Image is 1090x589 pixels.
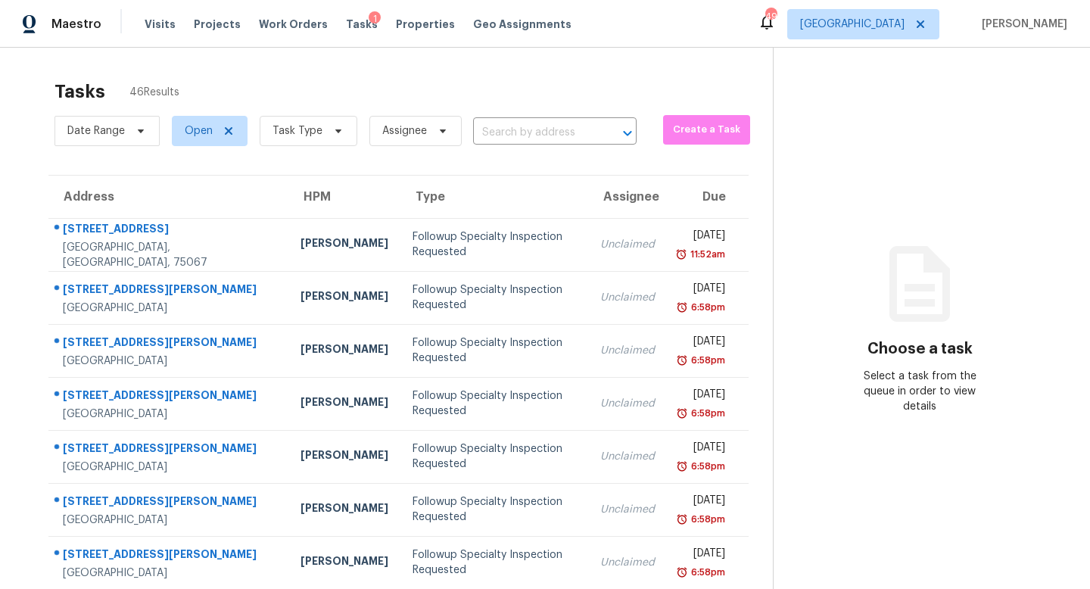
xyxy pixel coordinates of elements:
div: Followup Specialty Inspection Requested [413,335,576,366]
th: HPM [288,176,400,218]
div: [PERSON_NAME] [301,341,388,360]
span: Geo Assignments [473,17,571,32]
div: [STREET_ADDRESS] [63,221,276,240]
img: Overdue Alarm Icon [676,353,688,368]
img: Overdue Alarm Icon [675,247,687,262]
div: [PERSON_NAME] [301,394,388,413]
h2: Tasks [54,84,105,99]
span: Open [185,123,213,139]
div: [DATE] [679,546,726,565]
div: Followup Specialty Inspection Requested [413,229,576,260]
div: [STREET_ADDRESS][PERSON_NAME] [63,335,276,354]
div: 6:58pm [688,512,725,527]
div: Unclaimed [600,343,655,358]
div: [GEOGRAPHIC_DATA] [63,513,276,528]
img: Overdue Alarm Icon [676,406,688,421]
div: [STREET_ADDRESS][PERSON_NAME] [63,494,276,513]
span: Task Type [272,123,322,139]
div: [DATE] [679,334,726,353]
div: [STREET_ADDRESS][PERSON_NAME] [63,547,276,566]
span: 46 Results [129,85,179,100]
button: Open [617,123,638,144]
th: Type [400,176,588,218]
span: [PERSON_NAME] [976,17,1067,32]
div: [DATE] [679,228,726,247]
div: Unclaimed [600,449,655,464]
div: [GEOGRAPHIC_DATA], [GEOGRAPHIC_DATA], 75067 [63,240,276,270]
div: [GEOGRAPHIC_DATA] [63,354,276,369]
div: 49 [765,9,776,24]
div: [PERSON_NAME] [301,447,388,466]
img: Overdue Alarm Icon [676,459,688,474]
div: [PERSON_NAME] [301,235,388,254]
input: Search by address [473,121,594,145]
div: [STREET_ADDRESS][PERSON_NAME] [63,388,276,407]
th: Assignee [588,176,667,218]
div: 6:58pm [688,565,725,580]
span: Maestro [51,17,101,32]
div: Unclaimed [600,502,655,517]
div: 6:58pm [688,353,725,368]
div: [GEOGRAPHIC_DATA] [63,566,276,581]
div: [STREET_ADDRESS][PERSON_NAME] [63,282,276,301]
img: Overdue Alarm Icon [676,512,688,527]
div: 6:58pm [688,300,725,315]
div: Unclaimed [600,237,655,252]
div: [PERSON_NAME] [301,553,388,572]
span: Tasks [346,19,378,30]
div: 6:58pm [688,459,725,474]
div: Followup Specialty Inspection Requested [413,494,576,525]
div: [GEOGRAPHIC_DATA] [63,301,276,316]
span: Projects [194,17,241,32]
div: Unclaimed [600,396,655,411]
h3: Choose a task [867,341,973,357]
img: Overdue Alarm Icon [676,565,688,580]
th: Due [667,176,749,218]
div: [GEOGRAPHIC_DATA] [63,407,276,422]
button: Create a Task [663,115,750,145]
div: Unclaimed [600,290,655,305]
span: Properties [396,17,455,32]
div: [STREET_ADDRESS][PERSON_NAME] [63,441,276,460]
div: Followup Specialty Inspection Requested [413,547,576,578]
span: Work Orders [259,17,328,32]
div: [DATE] [679,387,726,406]
div: Unclaimed [600,555,655,570]
span: [GEOGRAPHIC_DATA] [800,17,905,32]
span: Visits [145,17,176,32]
div: Followup Specialty Inspection Requested [413,388,576,419]
div: [GEOGRAPHIC_DATA] [63,460,276,475]
div: Select a task from the queue in order to view details [847,369,993,414]
div: [DATE] [679,440,726,459]
div: 1 [369,11,381,26]
span: Create a Task [671,121,743,139]
div: [PERSON_NAME] [301,500,388,519]
div: Followup Specialty Inspection Requested [413,441,576,472]
div: Followup Specialty Inspection Requested [413,282,576,313]
div: [PERSON_NAME] [301,288,388,307]
span: Assignee [382,123,427,139]
img: Overdue Alarm Icon [676,300,688,315]
span: Date Range [67,123,125,139]
div: 11:52am [687,247,725,262]
div: [DATE] [679,281,726,300]
th: Address [48,176,288,218]
div: [DATE] [679,493,726,512]
div: 6:58pm [688,406,725,421]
